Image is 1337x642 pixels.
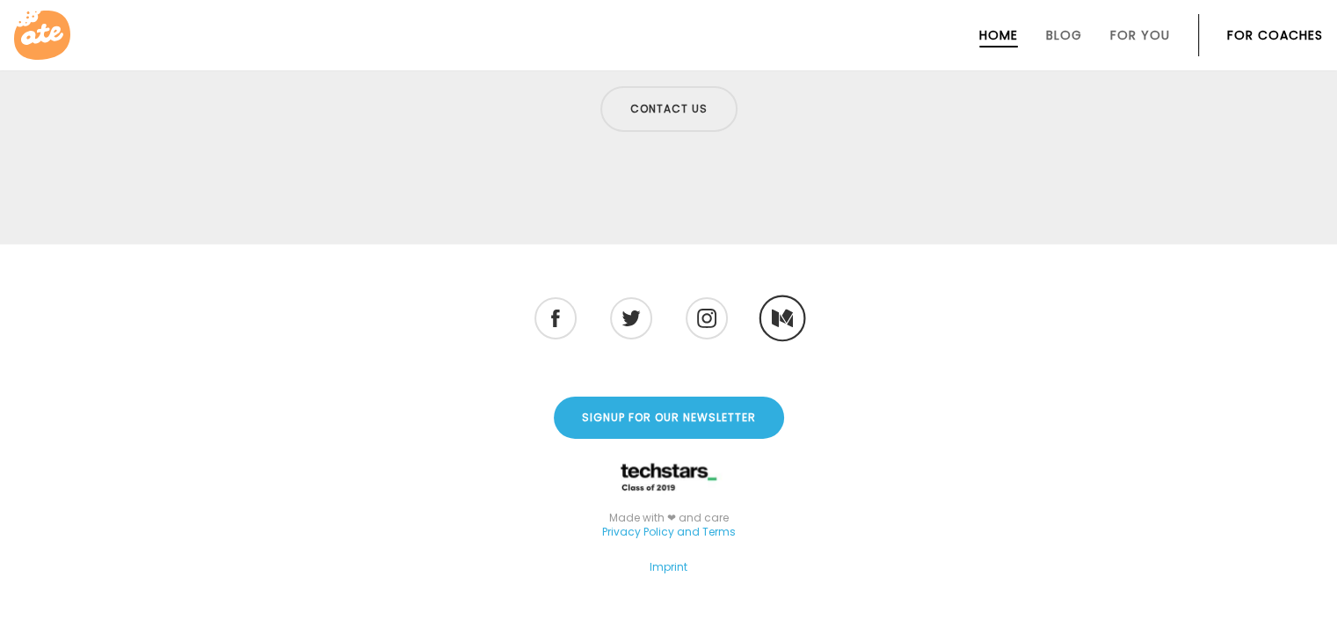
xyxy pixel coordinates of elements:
[771,309,792,327] img: Medium
[697,309,716,328] img: Instagram
[600,86,738,132] a: Contact us
[650,559,687,575] a: Imprint
[18,504,1319,567] div: Made with ❤ and care
[603,446,733,498] img: TECHSTARS
[1046,28,1082,42] a: Blog
[621,310,640,326] img: Twitter
[602,524,736,540] a: Privacy Policy and Terms
[551,310,560,327] img: Facebook
[1110,28,1170,42] a: For You
[554,397,784,439] a: Signup for our Newsletter
[979,28,1018,42] a: Home
[1227,28,1323,42] a: For Coaches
